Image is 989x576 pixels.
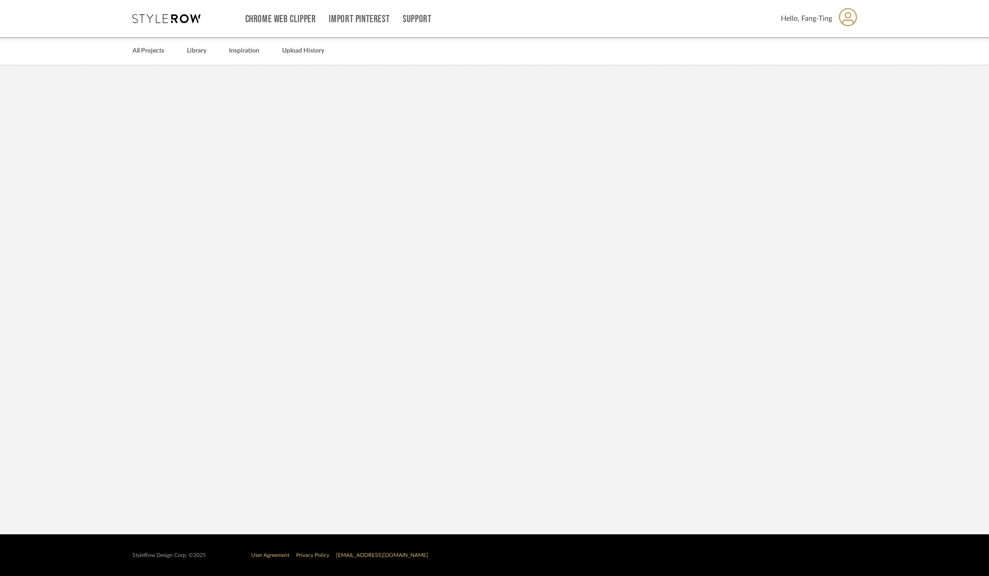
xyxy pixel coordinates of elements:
span: Hello, Fang-Ting [781,13,832,24]
a: User Agreement [251,552,289,558]
a: Upload History [282,45,324,57]
a: Chrome Web Clipper [245,15,316,23]
a: Import Pinterest [329,15,390,23]
a: [EMAIL_ADDRESS][DOMAIN_NAME] [336,552,428,558]
a: Inspiration [229,45,259,57]
div: StyleRow Design Corp. ©2025 [132,552,206,559]
a: Support [403,15,431,23]
a: Library [187,45,206,57]
a: Privacy Policy [296,552,329,558]
a: All Projects [132,45,164,57]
